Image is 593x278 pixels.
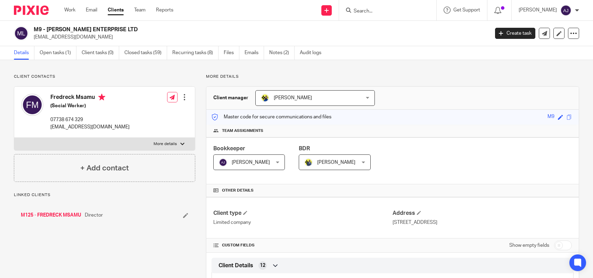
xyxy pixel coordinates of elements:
[14,6,49,15] img: Pixie
[213,94,248,101] h3: Client manager
[21,94,43,116] img: svg%3E
[34,34,485,41] p: [EMAIL_ADDRESS][DOMAIN_NAME]
[172,46,219,60] a: Recurring tasks (8)
[134,7,146,14] a: Team
[219,158,227,167] img: svg%3E
[453,8,480,12] span: Get Support
[213,210,393,217] h4: Client type
[85,212,103,219] span: Director
[82,46,119,60] a: Client tasks (0)
[222,188,254,193] span: Other details
[224,46,239,60] a: Files
[108,7,124,14] a: Clients
[300,46,327,60] a: Audit logs
[213,146,245,151] span: Bookkeeper
[213,243,393,248] h4: CUSTOM FIELDS
[14,26,28,41] img: svg%3E
[299,146,310,151] span: BDR
[560,5,571,16] img: svg%3E
[124,46,167,60] a: Closed tasks (59)
[154,141,177,147] p: More details
[304,158,313,167] img: Dennis-Starbridge.jpg
[219,262,253,269] span: Client Details
[212,113,331,120] p: Master code for secure communications and files
[156,7,173,14] a: Reports
[64,7,75,14] a: Work
[519,7,557,14] p: [PERSON_NAME]
[50,124,130,130] p: [EMAIL_ADDRESS][DOMAIN_NAME]
[260,262,265,269] span: 12
[317,160,355,165] span: [PERSON_NAME]
[206,74,579,79] p: More details
[222,128,263,134] span: Team assignments
[14,74,195,79] p: Client contacts
[245,46,264,60] a: Emails
[14,46,34,60] a: Details
[50,102,130,109] h5: (Social Worker)
[34,26,394,33] h2: M9 - [PERSON_NAME] ENTERPRISE LTD
[50,116,130,123] p: 07738 674 329
[393,210,572,217] h4: Address
[261,94,269,102] img: Bobo-Starbridge%201.jpg
[21,212,81,219] a: M125 - FREDRECK MSAMU
[393,219,572,226] p: [STREET_ADDRESS]
[509,242,549,249] label: Show empty fields
[269,46,295,60] a: Notes (2)
[353,8,415,15] input: Search
[86,7,97,14] a: Email
[213,219,393,226] p: Limited company
[50,94,130,102] h4: Fredreck Msamu
[80,163,129,174] h4: + Add contact
[40,46,76,60] a: Open tasks (1)
[274,95,312,100] span: [PERSON_NAME]
[98,94,105,101] i: Primary
[14,192,195,198] p: Linked clients
[232,160,270,165] span: [PERSON_NAME]
[495,28,535,39] a: Create task
[547,113,554,121] div: M9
